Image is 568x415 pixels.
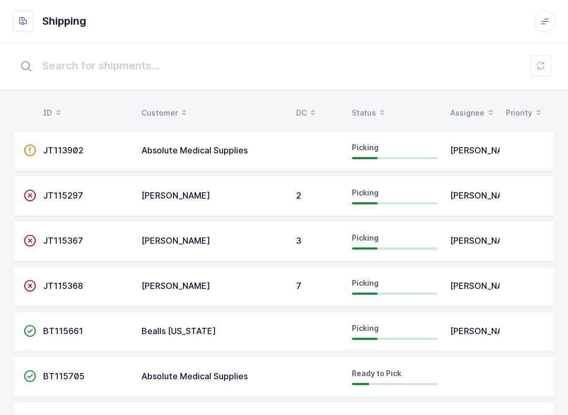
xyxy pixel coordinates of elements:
[13,49,555,82] input: Search for shipments...
[450,145,519,155] span: [PERSON_NAME]
[450,326,519,336] span: [PERSON_NAME]
[141,104,283,122] div: Customer
[24,235,36,246] span: 
[43,145,84,155] span: JT113902
[24,190,36,201] span: 
[43,326,83,336] span: BT115661
[352,233,379,242] span: Picking
[352,188,379,197] span: Picking
[450,235,519,246] span: [PERSON_NAME]
[141,371,248,381] span: Absolute Medical Supplies
[141,145,248,155] span: Absolute Medical Supplies
[352,278,379,287] span: Picking
[24,326,36,336] span: 
[506,104,545,122] div: Priority
[43,371,85,381] span: BT115705
[450,190,519,201] span: [PERSON_NAME]
[141,326,216,336] span: Bealls [US_STATE]
[352,324,379,333] span: Picking
[141,235,210,246] span: [PERSON_NAME]
[24,281,36,291] span: 
[141,190,210,201] span: [PERSON_NAME]
[43,281,83,291] span: JT115368
[24,371,36,381] span: 
[352,369,401,378] span: Ready to Pick
[42,13,86,29] h1: Shipping
[450,281,519,291] span: [PERSON_NAME]
[43,190,83,201] span: JT115297
[296,235,301,246] span: 3
[296,281,301,291] span: 7
[24,145,36,155] span: 
[352,143,379,152] span: Picking
[296,104,339,122] div: DC
[352,104,438,122] div: Status
[141,281,210,291] span: [PERSON_NAME]
[450,104,493,122] div: Assignee
[43,104,129,122] div: ID
[296,190,301,201] span: 2
[43,235,83,246] span: JT115367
